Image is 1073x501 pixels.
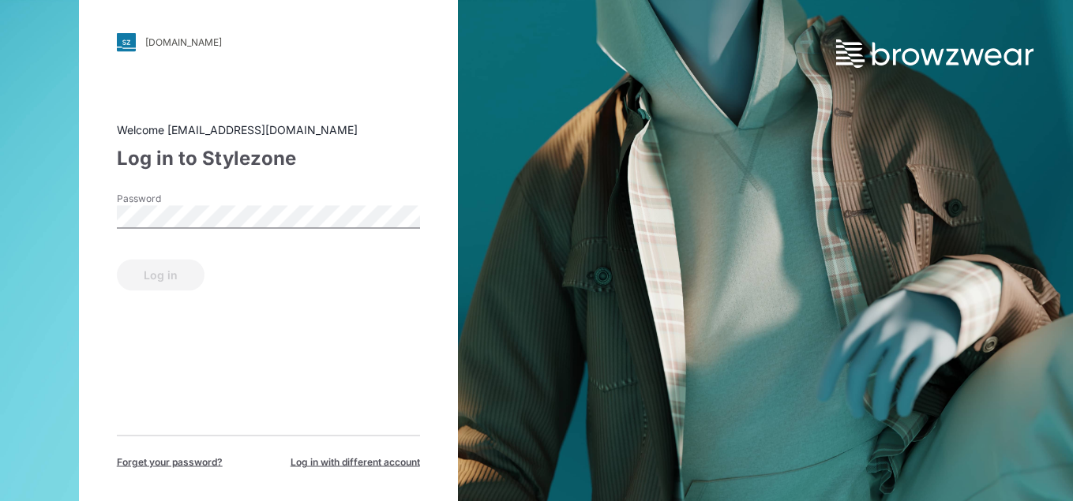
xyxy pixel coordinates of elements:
a: [DOMAIN_NAME] [117,32,420,51]
span: Log in with different account [291,454,420,469]
div: [DOMAIN_NAME] [145,36,222,48]
img: svg+xml;base64,PHN2ZyB3aWR0aD0iMjgiIGhlaWdodD0iMjgiIHZpZXdCb3g9IjAgMCAyOCAyOCIgZmlsbD0ibm9uZSIgeG... [117,32,136,51]
div: Welcome [EMAIL_ADDRESS][DOMAIN_NAME] [117,121,420,137]
label: Password [117,191,227,205]
span: Forget your password? [117,454,223,469]
img: browzwear-logo.73288ffb.svg [836,39,1034,68]
div: Log in to Stylezone [117,144,420,172]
